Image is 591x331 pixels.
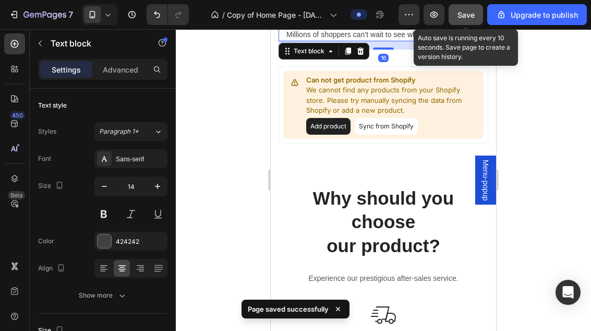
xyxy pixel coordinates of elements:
button: Paragraph 1* [94,122,167,141]
div: Align [38,262,67,276]
button: Save [449,4,483,25]
div: 450 [10,111,25,120]
button: Show more [38,286,167,305]
p: Settings [52,64,81,75]
p: 7 [68,8,73,21]
div: Beta [8,191,25,199]
span: Copy of Home Page - [DATE] 11:40:40 [227,9,325,20]
button: 7 [4,4,78,25]
span: / [222,9,225,20]
div: Styles [38,127,56,136]
div: Font [38,154,51,163]
div: 424242 [116,237,165,246]
button: Upgrade to publish [487,4,587,25]
span: Save [457,10,475,19]
div: Sans-serif [116,155,165,164]
p: Text block [51,37,139,50]
div: Upgrade to publish [496,9,578,20]
div: Color [38,237,54,246]
div: Open Intercom Messenger [556,280,581,305]
p: Advanced [103,64,138,75]
div: Size [38,179,66,193]
div: Undo/Redo [147,4,189,25]
span: Paragraph 1* [99,127,139,136]
div: Show more [79,290,127,301]
p: Page saved successfully [248,304,329,314]
div: Text style [38,101,67,110]
iframe: Design area [271,29,496,331]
